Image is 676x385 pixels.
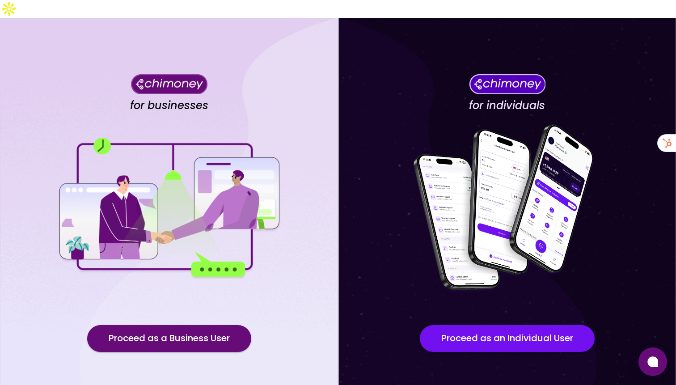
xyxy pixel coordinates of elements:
[469,99,545,112] h4: for individuals
[420,325,595,352] button: Proceed as an Individual User
[57,138,281,279] img: for businesses
[395,119,619,298] img: for individuals
[87,325,251,352] button: Proceed as a Business User
[131,74,207,94] img: Chimoney for businesses
[469,74,545,94] img: Chimoney for individuals
[130,99,208,112] h4: for businesses
[638,347,667,376] button: Open chat window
